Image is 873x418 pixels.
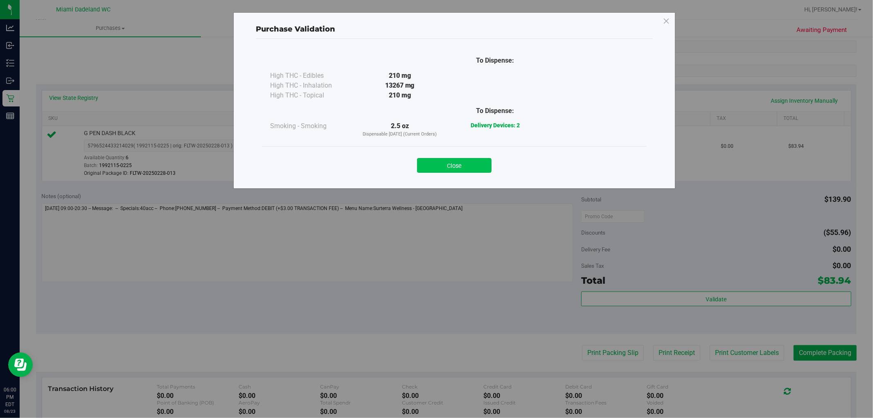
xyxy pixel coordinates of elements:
[270,121,352,131] div: Smoking - Smoking
[447,106,543,116] div: To Dispense:
[270,90,352,100] div: High THC - Topical
[256,25,335,34] span: Purchase Validation
[352,71,447,81] div: 210 mg
[352,81,447,90] div: 13267 mg
[270,71,352,81] div: High THC - Edibles
[447,121,543,130] p: Delivery Devices: 2
[352,121,447,138] div: 2.5 oz
[8,352,33,377] iframe: Resource center
[352,90,447,100] div: 210 mg
[447,56,543,66] div: To Dispense:
[270,81,352,90] div: High THC - Inhalation
[352,131,447,138] p: Dispensable [DATE] (Current Orders)
[417,158,492,173] button: Close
